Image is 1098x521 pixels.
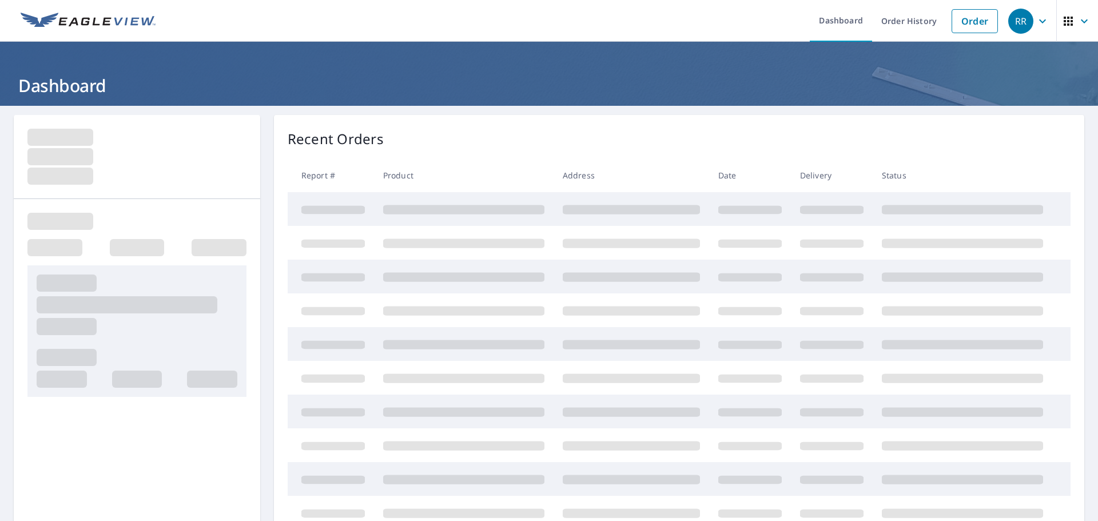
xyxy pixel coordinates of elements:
[21,13,156,30] img: EV Logo
[14,74,1084,97] h1: Dashboard
[1008,9,1033,34] div: RR
[288,158,374,192] th: Report #
[791,158,873,192] th: Delivery
[952,9,998,33] a: Order
[288,129,384,149] p: Recent Orders
[873,158,1052,192] th: Status
[374,158,554,192] th: Product
[554,158,709,192] th: Address
[709,158,791,192] th: Date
